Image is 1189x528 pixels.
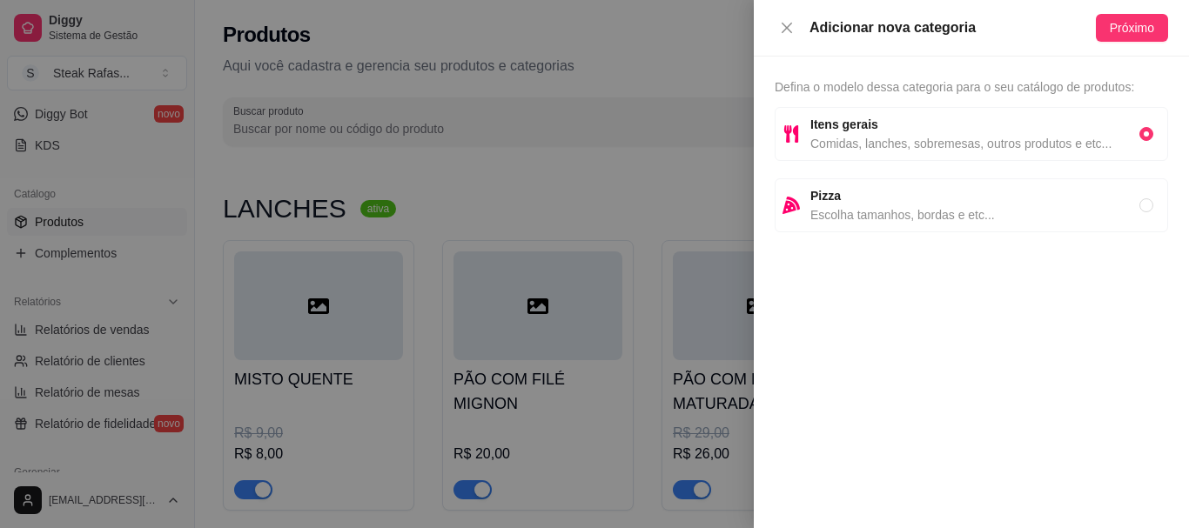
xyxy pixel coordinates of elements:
[809,17,1096,38] div: Adicionar nova categoria
[810,205,1139,224] span: Escolha tamanhos, bordas e etc...
[1110,18,1154,37] span: Próximo
[810,117,878,131] strong: Itens gerais
[810,134,1139,153] span: Comidas, lanches, sobremesas, outros produtos e etc...
[780,21,794,35] span: close
[775,80,1134,94] span: Defina o modelo dessa categoria para o seu catálogo de produtos:
[775,20,799,37] button: Close
[810,189,841,203] strong: Pizza
[1096,14,1168,42] button: Próximo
